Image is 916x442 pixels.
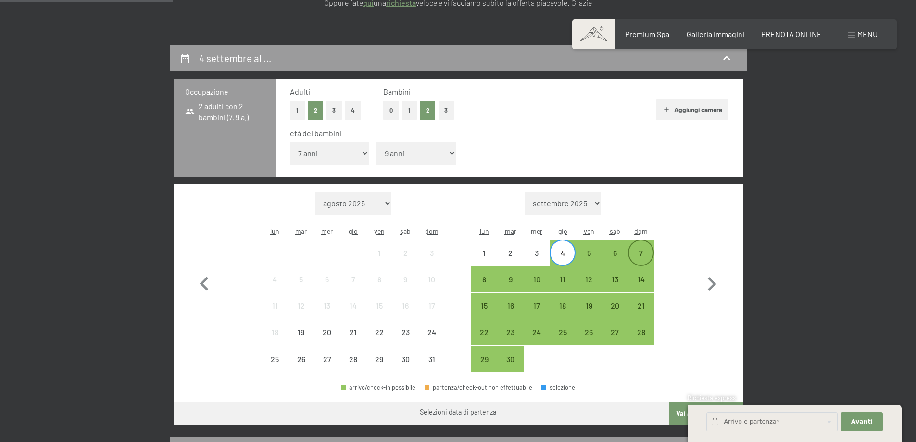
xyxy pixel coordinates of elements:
[366,240,392,265] div: partenza/check-out non effettuabile
[315,328,339,353] div: 20
[550,293,576,319] div: Thu Sep 18 2025
[576,319,602,345] div: partenza/check-out possibile
[289,328,313,353] div: 19
[290,128,721,139] div: età dei bambini
[524,266,550,292] div: partenza/check-out possibile
[326,101,342,120] button: 3
[550,240,576,265] div: Thu Sep 04 2025
[628,240,654,265] div: partenza/check-out possibile
[480,227,489,235] abbr: lunedì
[340,293,366,319] div: partenza/check-out non effettuabile
[498,346,524,372] div: partenza/check-out possibile
[603,328,627,353] div: 27
[392,293,418,319] div: Sat Aug 16 2025
[393,328,417,353] div: 23
[602,293,628,319] div: partenza/check-out possibile
[761,29,822,38] a: PRENOTA ONLINE
[525,328,549,353] div: 24
[499,276,523,300] div: 9
[498,293,524,319] div: Tue Sep 16 2025
[366,266,392,292] div: partenza/check-out non effettuabile
[262,346,288,372] div: Mon Aug 25 2025
[340,319,366,345] div: partenza/check-out non effettuabile
[418,240,444,265] div: partenza/check-out non effettuabile
[341,355,365,379] div: 28
[349,227,358,235] abbr: giovedì
[550,266,576,292] div: partenza/check-out possibile
[314,266,340,292] div: partenza/check-out non effettuabile
[288,319,314,345] div: partenza/check-out non effettuabile
[687,29,744,38] a: Galleria immagini
[314,293,340,319] div: Wed Aug 13 2025
[498,240,524,265] div: Tue Sep 02 2025
[418,293,444,319] div: partenza/check-out non effettuabile
[262,346,288,372] div: partenza/check-out non effettuabile
[499,302,523,326] div: 16
[340,346,366,372] div: Thu Aug 28 2025
[345,101,361,120] button: 4
[524,293,550,319] div: Wed Sep 17 2025
[366,266,392,292] div: Fri Aug 08 2025
[321,227,333,235] abbr: mercoledì
[340,266,366,292] div: partenza/check-out non effettuabile
[471,293,497,319] div: Mon Sep 15 2025
[314,266,340,292] div: Wed Aug 06 2025
[418,240,444,265] div: Sun Aug 03 2025
[341,328,365,353] div: 21
[550,319,576,345] div: Thu Sep 25 2025
[576,240,602,265] div: Fri Sep 05 2025
[418,319,444,345] div: partenza/check-out non effettuabile
[366,346,392,372] div: Fri Aug 29 2025
[263,276,287,300] div: 4
[472,302,496,326] div: 15
[577,302,601,326] div: 19
[669,402,742,425] button: Vai a «Camera»
[393,302,417,326] div: 16
[577,276,601,300] div: 12
[418,319,444,345] div: Sun Aug 24 2025
[288,319,314,345] div: Tue Aug 19 2025
[656,99,728,120] button: Aggiungi camera
[471,240,497,265] div: partenza/check-out non effettuabile
[366,293,392,319] div: Fri Aug 15 2025
[367,249,391,273] div: 1
[341,276,365,300] div: 7
[314,293,340,319] div: partenza/check-out non effettuabile
[471,319,497,345] div: Mon Sep 22 2025
[366,293,392,319] div: partenza/check-out non effettuabile
[308,101,324,120] button: 2
[314,319,340,345] div: Wed Aug 20 2025
[472,328,496,353] div: 22
[577,328,601,353] div: 26
[472,249,496,273] div: 1
[262,293,288,319] div: partenza/check-out non effettuabile
[392,346,418,372] div: Sat Aug 30 2025
[471,346,497,372] div: Mon Sep 29 2025
[263,302,287,326] div: 11
[688,394,736,402] span: Richiesta express
[270,227,279,235] abbr: lunedì
[185,87,264,97] h3: Occupazione
[383,87,411,96] span: Bambini
[383,101,399,120] button: 0
[315,302,339,326] div: 13
[289,355,313,379] div: 26
[374,227,385,235] abbr: venerdì
[498,240,524,265] div: partenza/check-out non effettuabile
[340,293,366,319] div: Thu Aug 14 2025
[576,240,602,265] div: partenza/check-out possibile
[420,101,436,120] button: 2
[610,227,620,235] abbr: sabato
[841,412,882,432] button: Avanti
[420,407,496,417] div: Selezioni data di partenza
[471,293,497,319] div: partenza/check-out possibile
[393,276,417,300] div: 9
[550,293,576,319] div: partenza/check-out possibile
[366,319,392,345] div: Fri Aug 22 2025
[531,227,542,235] abbr: mercoledì
[290,87,310,96] span: Adulti
[341,384,415,391] div: arrivo/check-in possibile
[471,266,497,292] div: Mon Sep 08 2025
[629,249,653,273] div: 7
